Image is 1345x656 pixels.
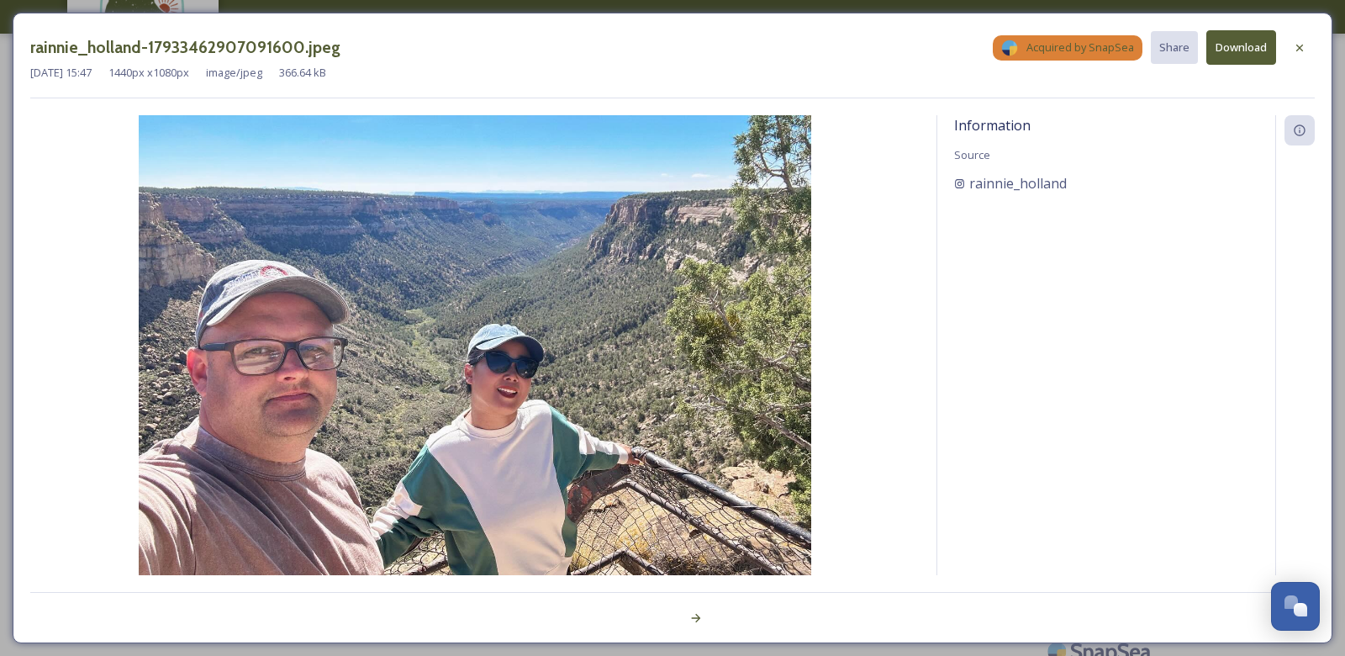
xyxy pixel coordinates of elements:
span: image/jpeg [206,65,262,81]
span: 1440 px x 1080 px [108,65,189,81]
span: rainnie_holland [969,173,1067,193]
button: Open Chat [1271,582,1320,631]
button: Share [1151,31,1198,64]
img: rainnie_holland-17933462907091600.jpeg [30,115,920,620]
span: [DATE] 15:47 [30,65,92,81]
a: rainnie_holland [954,173,1258,193]
span: Acquired by SnapSea [1026,40,1134,56]
span: Information [954,116,1031,135]
button: Download [1206,30,1276,65]
span: Source [954,147,990,162]
span: 366.64 kB [279,65,326,81]
h3: rainnie_holland-17933462907091600.jpeg [30,35,340,60]
img: snapsea-logo.png [1001,40,1018,56]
